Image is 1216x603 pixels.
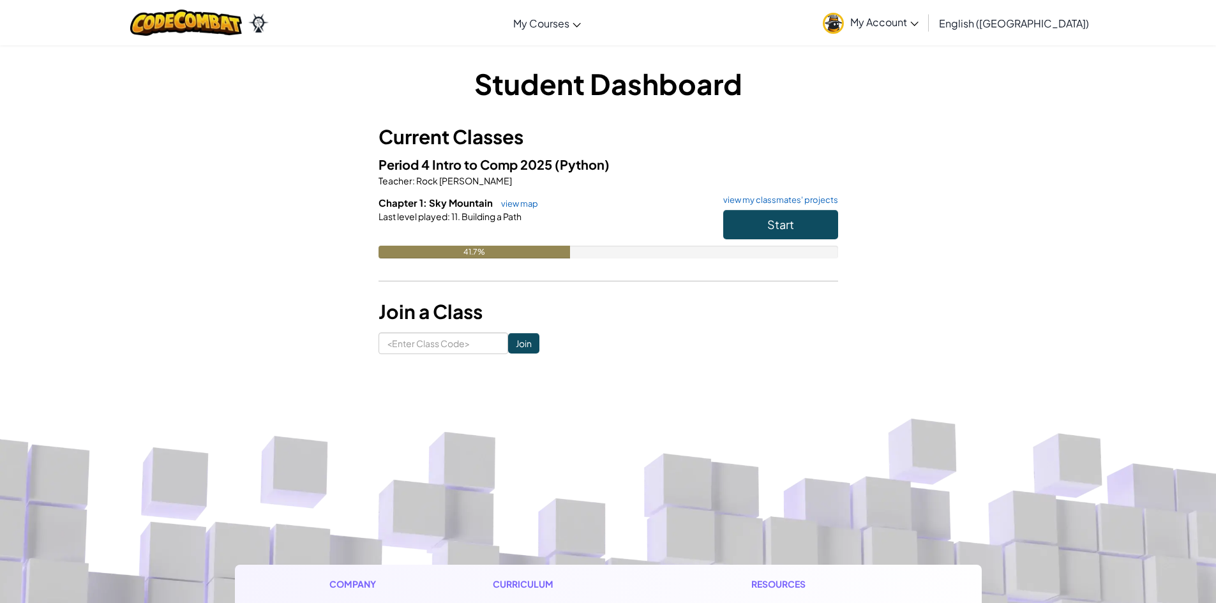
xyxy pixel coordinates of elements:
[508,333,539,354] input: Join
[939,17,1089,30] span: English ([GEOGRAPHIC_DATA])
[379,246,570,258] div: 41.7%
[379,332,508,354] input: <Enter Class Code>
[493,577,647,591] h1: Curriculum
[379,197,495,209] span: Chapter 1: Sky Mountain
[379,64,838,103] h1: Student Dashboard
[717,196,838,204] a: view my classmates' projects
[248,13,269,33] img: Ozaria
[507,6,587,40] a: My Courses
[850,15,919,29] span: My Account
[933,6,1095,40] a: English ([GEOGRAPHIC_DATA])
[460,211,522,222] span: Building a Path
[450,211,460,222] span: 11.
[415,175,512,186] span: Rock [PERSON_NAME]
[723,210,838,239] button: Start
[379,297,838,326] h3: Join a Class
[379,123,838,151] h3: Current Classes
[379,175,412,186] span: Teacher
[513,17,569,30] span: My Courses
[412,175,415,186] span: :
[767,217,794,232] span: Start
[329,577,389,591] h1: Company
[823,13,844,34] img: avatar
[130,10,242,36] img: CodeCombat logo
[379,156,555,172] span: Period 4 Intro to Comp 2025
[816,3,925,43] a: My Account
[495,198,538,209] a: view map
[379,211,447,222] span: Last level played
[555,156,610,172] span: (Python)
[751,577,887,591] h1: Resources
[447,211,450,222] span: :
